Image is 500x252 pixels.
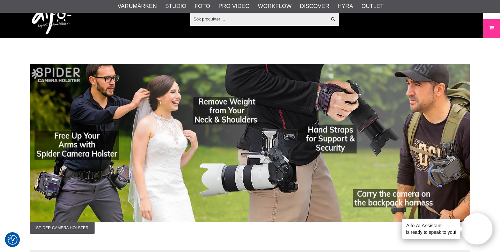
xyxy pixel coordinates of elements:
a: Discover [300,2,329,11]
img: Revisit consent button [8,235,18,245]
a: Varumärken [118,2,157,11]
a: Hyra [338,2,353,11]
a: Workflow [258,2,292,11]
a: Annons:006 banner-SpiderGear2.jpgSpider Camera Holster [30,64,470,234]
div: is ready to speak to you! [402,219,460,239]
button: Samtyckesinställningar [8,234,18,246]
a: Studio [165,2,186,11]
a: Pro Video [218,2,249,11]
h4: Aifo AI Assistant [406,222,456,229]
a: Outlet [361,2,384,11]
a: Foto [194,2,210,11]
img: Annons:006 banner-SpiderGear2.jpg [30,64,470,222]
input: Sök produkter ... [190,14,327,24]
img: logo.png [32,5,71,35]
span: Spider Camera Holster [30,222,95,234]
